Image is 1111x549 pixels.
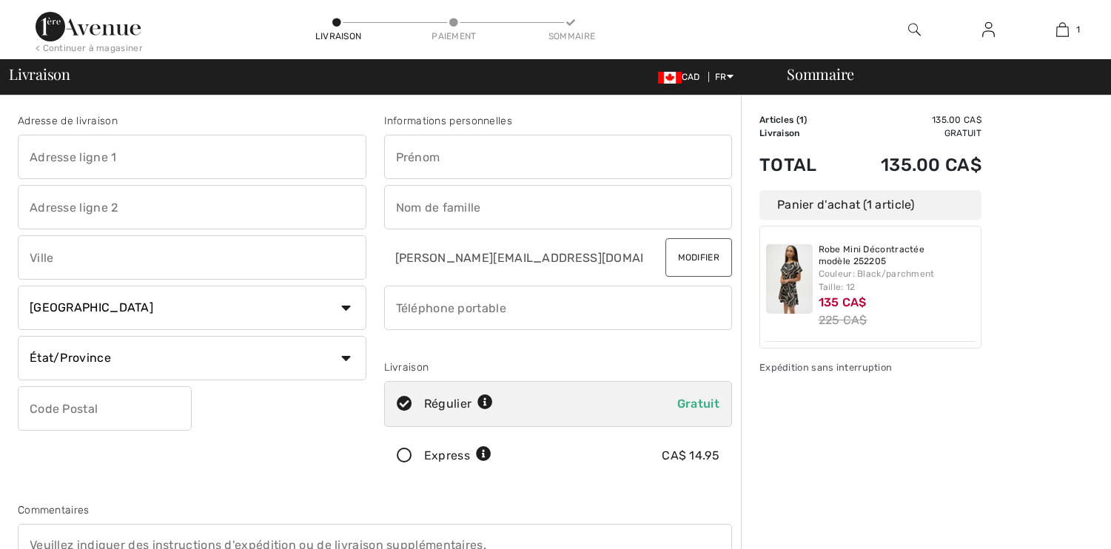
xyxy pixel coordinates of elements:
[432,30,476,43] div: Paiement
[982,21,995,38] img: Mes infos
[36,41,143,55] div: < Continuer à magasiner
[759,113,840,127] td: Articles ( )
[759,140,840,190] td: Total
[658,72,706,82] span: CAD
[759,127,840,140] td: Livraison
[18,235,366,280] input: Ville
[840,127,981,140] td: Gratuit
[384,185,733,229] input: Nom de famille
[424,447,491,465] div: Express
[384,135,733,179] input: Prénom
[840,113,981,127] td: 135.00 CA$
[18,135,366,179] input: Adresse ligne 1
[766,244,813,314] img: Robe Mini Décontractée modèle 252205
[18,502,732,518] div: Commentaires
[548,30,593,43] div: Sommaire
[384,113,733,129] div: Informations personnelles
[840,140,981,190] td: 135.00 CA$
[908,21,921,38] img: recherche
[424,395,494,413] div: Régulier
[36,12,141,41] img: 1ère Avenue
[315,30,360,43] div: Livraison
[819,244,976,267] a: Robe Mini Décontractée modèle 252205
[18,113,366,129] div: Adresse de livraison
[658,72,682,84] img: Canadian Dollar
[819,313,867,327] s: 225 CA$
[799,115,804,125] span: 1
[18,185,366,229] input: Adresse ligne 2
[769,67,1102,81] div: Sommaire
[715,72,734,82] span: FR
[9,67,70,81] span: Livraison
[1056,21,1069,38] img: Mon panier
[819,295,867,309] span: 135 CA$
[1026,21,1098,38] a: 1
[970,21,1007,39] a: Se connecter
[819,267,976,294] div: Couleur: Black/parchment Taille: 12
[18,386,192,431] input: Code Postal
[665,238,732,277] button: Modifier
[384,286,733,330] input: Téléphone portable
[1076,23,1080,36] span: 1
[759,360,981,374] div: Expédition sans interruption
[384,235,645,280] input: Courriel
[759,190,981,220] div: Panier d'achat (1 article)
[677,397,719,411] span: Gratuit
[662,447,719,465] div: CA$ 14.95
[384,360,733,375] div: Livraison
